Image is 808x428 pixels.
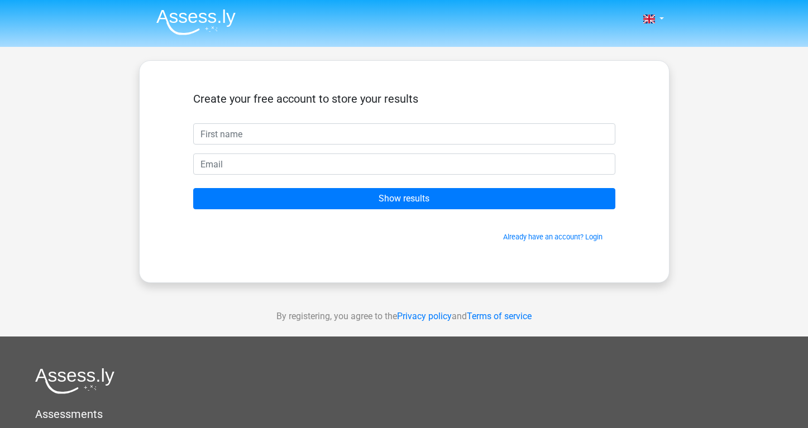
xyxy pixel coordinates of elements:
[35,407,773,421] h5: Assessments
[193,153,615,175] input: Email
[397,311,452,321] a: Privacy policy
[156,9,236,35] img: Assessly
[193,92,615,105] h5: Create your free account to store your results
[193,188,615,209] input: Show results
[467,311,532,321] a: Terms of service
[193,123,615,145] input: First name
[503,233,603,241] a: Already have an account? Login
[35,368,114,394] img: Assessly logo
